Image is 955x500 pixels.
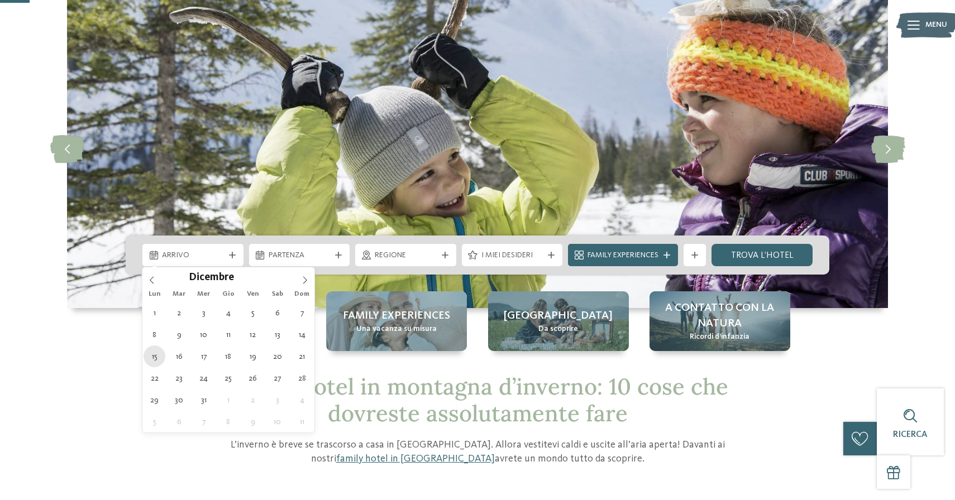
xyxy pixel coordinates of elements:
[189,273,234,283] span: Dicembre
[227,372,728,427] span: Family hotel in montagna d’inverno: 10 cose che dovreste assolutamente fare
[712,244,813,266] a: trova l’hotel
[193,389,214,411] span: Dicembre 31, 2025
[192,291,216,298] span: Mer
[266,302,288,324] span: Dicembre 6, 2025
[144,302,165,324] span: Dicembre 1, 2025
[144,389,165,411] span: Dicembre 29, 2025
[234,271,271,283] input: Year
[242,411,264,432] span: Gennaio 9, 2026
[193,302,214,324] span: Dicembre 3, 2025
[690,331,749,343] span: Ricordi d’infanzia
[356,324,437,335] span: Una vacanza su misura
[217,411,239,432] span: Gennaio 8, 2026
[290,291,314,298] span: Dom
[242,324,264,345] span: Dicembre 12, 2025
[343,308,450,324] span: Family experiences
[242,389,264,411] span: Gennaio 2, 2026
[168,367,190,389] span: Dicembre 23, 2025
[291,302,313,324] span: Dicembre 7, 2025
[168,324,190,345] span: Dicembre 9, 2025
[893,430,928,439] span: Ricerca
[326,291,467,351] a: Family hotel in montagna d’inverno: 10 consigli per voi Family experiences Una vacanza su misura
[144,324,165,345] span: Dicembre 8, 2025
[168,345,190,367] span: Dicembre 16, 2025
[168,302,190,324] span: Dicembre 2, 2025
[661,300,779,331] span: A contatto con la natura
[336,454,495,464] a: family hotel in [GEOGRAPHIC_DATA]
[504,308,613,324] span: [GEOGRAPHIC_DATA]
[168,411,190,432] span: Gennaio 6, 2026
[142,291,167,298] span: Lun
[242,367,264,389] span: Dicembre 26, 2025
[144,367,165,389] span: Dicembre 22, 2025
[216,291,241,298] span: Gio
[265,291,290,298] span: Sab
[269,250,331,261] span: Partenza
[241,291,265,298] span: Ven
[291,367,313,389] span: Dicembre 28, 2025
[168,389,190,411] span: Dicembre 30, 2025
[650,291,790,351] a: Family hotel in montagna d’inverno: 10 consigli per voi A contatto con la natura Ricordi d’infanzia
[266,411,288,432] span: Gennaio 10, 2026
[193,367,214,389] span: Dicembre 24, 2025
[242,302,264,324] span: Dicembre 5, 2025
[481,250,543,261] span: I miei desideri
[266,389,288,411] span: Gennaio 3, 2026
[217,367,239,389] span: Dicembre 25, 2025
[375,250,437,261] span: Regione
[291,324,313,345] span: Dicembre 14, 2025
[193,324,214,345] span: Dicembre 10, 2025
[212,438,743,466] p: L’inverno è breve se trascorso a casa in [GEOGRAPHIC_DATA]. Allora vestitevi caldi e uscite all’a...
[144,345,165,367] span: Dicembre 15, 2025
[217,302,239,324] span: Dicembre 4, 2025
[588,250,658,261] span: Family Experiences
[488,291,629,351] a: Family hotel in montagna d’inverno: 10 consigli per voi [GEOGRAPHIC_DATA] Da scoprire
[291,389,313,411] span: Gennaio 4, 2026
[291,411,313,432] span: Gennaio 11, 2026
[266,324,288,345] span: Dicembre 13, 2025
[217,345,239,367] span: Dicembre 18, 2025
[538,324,578,335] span: Da scoprire
[266,345,288,367] span: Dicembre 20, 2025
[291,345,313,367] span: Dicembre 21, 2025
[217,324,239,345] span: Dicembre 11, 2025
[167,291,192,298] span: Mar
[193,411,214,432] span: Gennaio 7, 2026
[162,250,224,261] span: Arrivo
[217,389,239,411] span: Gennaio 1, 2026
[266,367,288,389] span: Dicembre 27, 2025
[193,345,214,367] span: Dicembre 17, 2025
[144,411,165,432] span: Gennaio 5, 2026
[242,345,264,367] span: Dicembre 19, 2025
